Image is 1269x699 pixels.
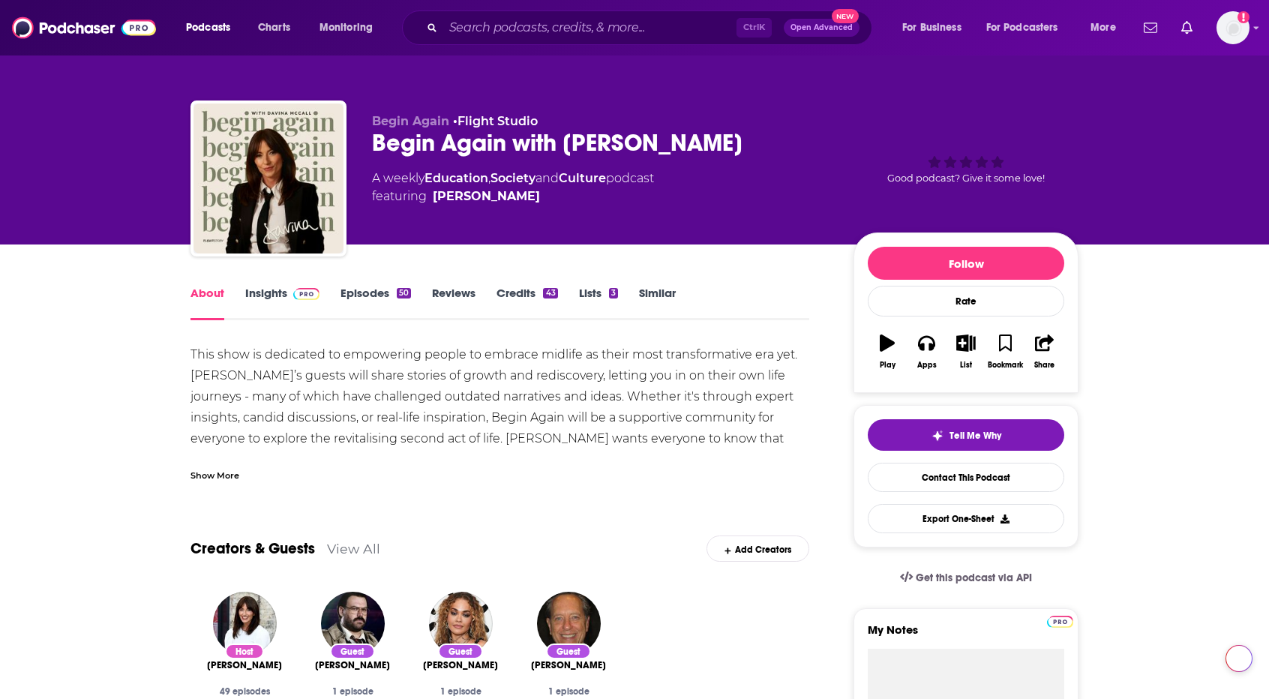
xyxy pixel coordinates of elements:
div: Good podcast? Give it some love! [853,114,1078,207]
a: Similar [639,286,676,320]
a: Rita Ora [423,659,498,671]
span: Get this podcast via API [916,571,1032,584]
span: , [488,171,490,185]
button: tell me why sparkleTell Me Why [868,419,1064,451]
a: Creators & Guests [190,539,315,558]
img: Richard E. Grant [537,592,601,655]
a: Show notifications dropdown [1138,15,1163,40]
button: Show profile menu [1216,11,1249,44]
span: [PERSON_NAME] [207,659,282,671]
button: Play [868,325,907,379]
span: For Business [902,17,961,38]
span: and [535,171,559,185]
span: [PERSON_NAME] [315,659,390,671]
span: Ctrl K [736,18,772,37]
img: Podchaser - Follow, Share and Rate Podcasts [12,13,156,42]
div: 50 [397,288,411,298]
span: For Podcasters [986,17,1058,38]
div: 1 episode [310,686,394,697]
div: 43 [543,288,557,298]
button: open menu [309,16,392,40]
div: Guest [438,643,483,659]
a: Education [424,171,488,185]
img: tell me why sparkle [931,430,943,442]
span: New [832,9,859,23]
span: Open Advanced [790,24,853,31]
div: Share [1034,361,1054,370]
div: Guest [330,643,375,659]
div: Add Creators [706,535,809,562]
img: User Profile [1216,11,1249,44]
span: Tell Me Why [949,430,1001,442]
a: Pro website [1047,613,1073,628]
div: This show is dedicated to empowering people to embrace midlife as their most transformative era y... [190,344,809,512]
img: Davina McCall [213,592,277,655]
a: About [190,286,224,320]
span: Charts [258,17,290,38]
span: Monitoring [319,17,373,38]
span: [PERSON_NAME] [531,659,606,671]
input: Search podcasts, credits, & more... [443,16,736,40]
div: 1 episode [526,686,610,697]
div: Search podcasts, credits, & more... [416,10,886,45]
a: Culture [559,171,606,185]
svg: Add a profile image [1237,11,1249,23]
a: Credits43 [496,286,557,320]
a: Tom Davis [315,659,390,671]
button: Bookmark [985,325,1024,379]
div: Guest [546,643,591,659]
span: Good podcast? Give it some love! [887,172,1045,184]
button: open menu [175,16,250,40]
button: open menu [1080,16,1135,40]
img: Begin Again with Davina McCall [193,103,343,253]
label: My Notes [868,622,1064,649]
img: Tom Davis [321,592,385,655]
img: Podchaser Pro [293,288,319,300]
a: Davina McCall [207,659,282,671]
a: InsightsPodchaser Pro [245,286,319,320]
a: Contact This Podcast [868,463,1064,492]
div: Apps [917,361,937,370]
div: Play [880,361,895,370]
button: Open AdvancedNew [784,19,859,37]
a: Episodes50 [340,286,411,320]
div: 3 [609,288,618,298]
span: [PERSON_NAME] [423,659,498,671]
img: Rita Ora [429,592,493,655]
span: More [1090,17,1116,38]
span: • [453,114,538,128]
a: Get this podcast via API [888,559,1044,596]
a: Society [490,171,535,185]
div: 1 episode [418,686,502,697]
a: Charts [248,16,299,40]
button: Follow [868,247,1064,280]
a: Flight Studio [457,114,538,128]
div: List [960,361,972,370]
a: View All [327,541,380,556]
span: Logged in as esmith_bg [1216,11,1249,44]
a: Richard E. Grant [531,659,606,671]
button: Apps [907,325,946,379]
div: Bookmark [988,361,1023,370]
div: A weekly podcast [372,169,654,205]
button: Share [1025,325,1064,379]
div: Rate [868,286,1064,316]
img: Podchaser Pro [1047,616,1073,628]
button: open menu [976,16,1080,40]
a: Reviews [432,286,475,320]
a: Show notifications dropdown [1175,15,1198,40]
button: List [946,325,985,379]
button: Export One-Sheet [868,504,1064,533]
button: open menu [892,16,980,40]
a: Davina McCall [433,187,540,205]
span: featuring [372,187,654,205]
div: Host [225,643,264,659]
span: Begin Again [372,114,449,128]
a: Lists3 [579,286,618,320]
